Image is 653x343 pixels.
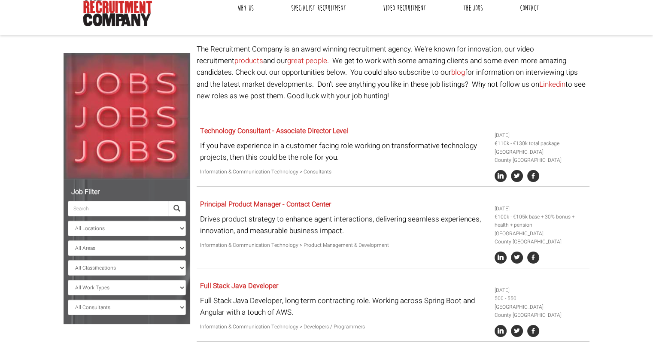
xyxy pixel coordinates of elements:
li: €100k - €105k base + 30% bonus + health + pension [495,213,586,229]
p: Drives product strategy to enhance agent interactions, delivering seamless experiences, innovatio... [200,213,488,237]
li: [DATE] [495,205,586,213]
li: [GEOGRAPHIC_DATA] County [GEOGRAPHIC_DATA] [495,230,586,246]
li: 500 - 550 [495,294,586,303]
p: Information & Communication Technology > Developers / Programmers [200,323,488,331]
a: blog [451,67,465,78]
li: [DATE] [495,131,586,140]
li: [DATE] [495,286,586,294]
p: Information & Communication Technology > Product Management & Development [200,241,488,249]
input: Search [68,201,168,216]
p: The Recruitment Company is an award winning recruitment agency. We're known for innovation, our v... [197,43,589,102]
a: Full Stack Java Developer [200,281,278,291]
a: great people [287,55,327,66]
a: Linkedin [539,79,565,90]
li: [GEOGRAPHIC_DATA] County [GEOGRAPHIC_DATA] [495,148,586,164]
p: Information & Communication Technology > Consultants [200,168,488,176]
p: If you have experience in a customer facing role working on transformative technology projects, t... [200,140,488,163]
h5: Job Filter [68,188,186,196]
a: products [234,55,263,66]
li: €110k - €130k total package [495,140,586,148]
p: Full Stack Java Developer, long term contracting role. Working across Spring Boot and Angular wit... [200,295,488,318]
li: [GEOGRAPHIC_DATA] County [GEOGRAPHIC_DATA] [495,303,586,319]
a: Technology Consultant - Associate Director Level [200,126,348,136]
a: Principal Product Manager - Contact Center [200,199,331,209]
img: Jobs, Jobs, Jobs [64,53,190,179]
